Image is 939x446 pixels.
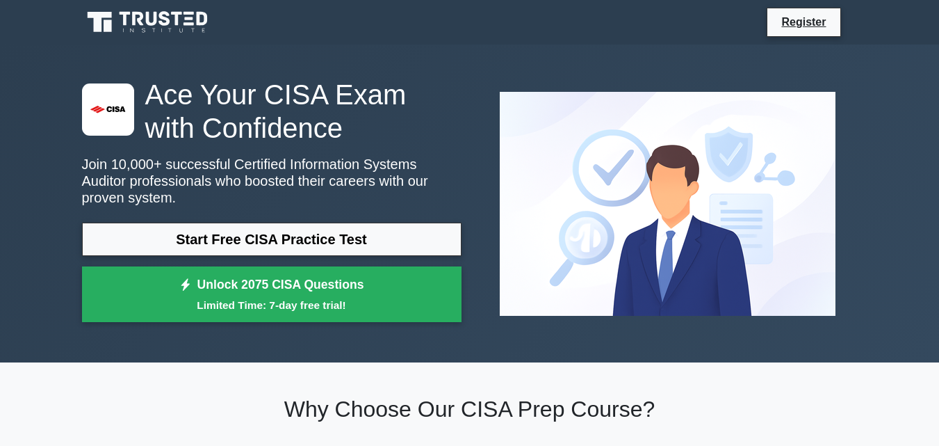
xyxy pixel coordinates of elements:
a: Unlock 2075 CISA QuestionsLimited Time: 7-day free trial! [82,266,462,322]
a: Register [773,13,834,31]
h1: Ace Your CISA Exam with Confidence [82,78,462,145]
p: Join 10,000+ successful Certified Information Systems Auditor professionals who boosted their car... [82,156,462,206]
small: Limited Time: 7-day free trial! [99,297,444,313]
a: Start Free CISA Practice Test [82,223,462,256]
h2: Why Choose Our CISA Prep Course? [82,396,858,422]
img: Certified Information Systems Auditor Preview [489,81,847,327]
